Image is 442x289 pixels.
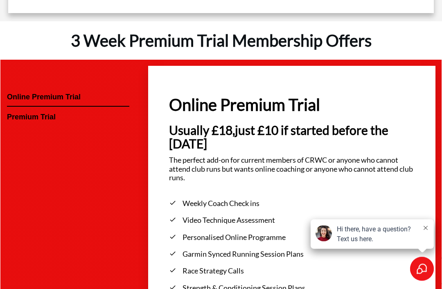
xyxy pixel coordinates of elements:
[169,95,320,123] p: Online Premium Trial
[183,212,275,229] span: Video Technique Assessment
[183,229,286,246] span: Personalised Online Programme
[232,123,235,138] span: ,
[183,263,244,280] span: Race Strategy Calls
[183,195,259,212] span: Weekly Coach Check ins
[7,107,129,127] a: Premium Trial
[169,152,415,183] p: The perfect add-on for current members of CRWC or anyone who cannot attend club runs but wants on...
[7,93,129,102] span: Online Premium Trial
[1,30,441,52] h1: 3 Week Premium Trial Membership Offers
[169,124,415,151] p: Usually £18
[183,250,304,259] span: Garmin Synced Running Session Plans
[169,123,388,151] span: just £10 if started before the [DATE]
[7,113,129,122] span: Premium Trial
[7,87,129,107] a: Online Premium Trial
